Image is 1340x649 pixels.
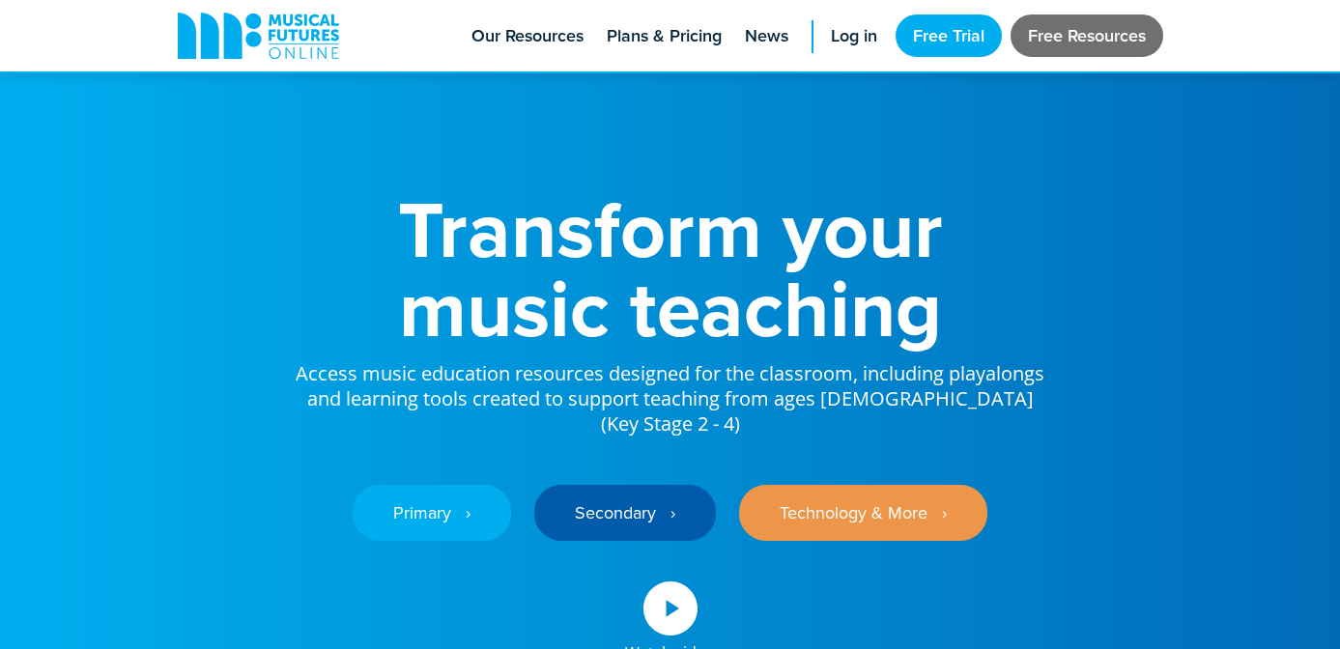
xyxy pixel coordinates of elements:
h1: Transform your music teaching [294,189,1047,348]
span: Plans & Pricing [607,23,722,49]
span: Log in [831,23,877,49]
a: Primary ‎‏‏‎ ‎ › [353,485,511,541]
span: Our Resources [471,23,584,49]
a: Technology & More ‎‏‏‎ ‎ › [739,485,987,541]
a: Free Trial [896,14,1002,57]
a: Secondary ‎‏‏‎ ‎ › [534,485,716,541]
a: Free Resources [1011,14,1163,57]
span: News [745,23,788,49]
p: Access music education resources designed for the classroom, including playalongs and learning to... [294,348,1047,437]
